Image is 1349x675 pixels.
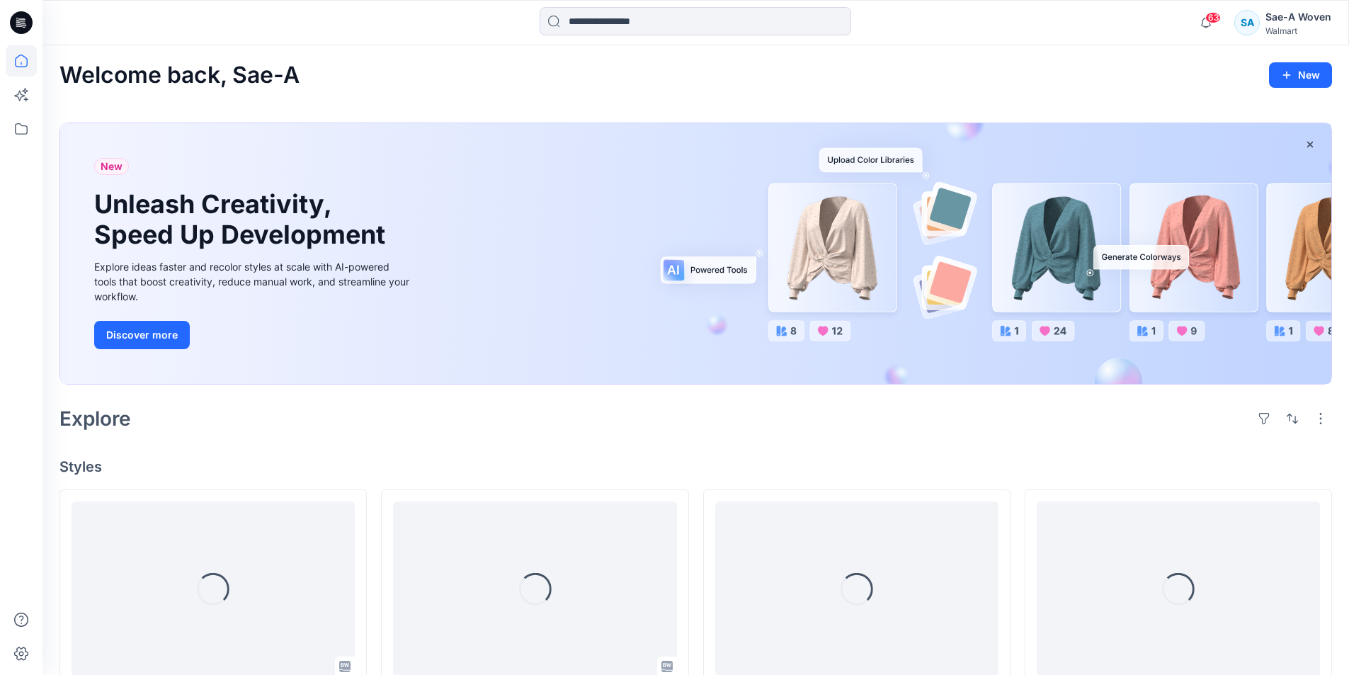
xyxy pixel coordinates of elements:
h1: Unleash Creativity, Speed Up Development [94,189,392,250]
span: 63 [1205,12,1221,23]
span: New [101,158,123,175]
h2: Welcome back, Sae-A [59,62,300,89]
div: Sae-A Woven [1265,8,1331,25]
button: New [1269,62,1332,88]
div: Walmart [1265,25,1331,36]
a: Discover more [94,321,413,349]
div: SA [1234,10,1260,35]
h2: Explore [59,407,131,430]
h4: Styles [59,458,1332,475]
button: Discover more [94,321,190,349]
div: Explore ideas faster and recolor styles at scale with AI-powered tools that boost creativity, red... [94,259,413,304]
